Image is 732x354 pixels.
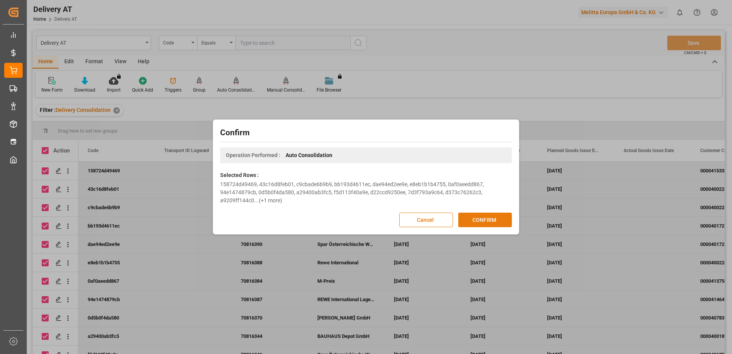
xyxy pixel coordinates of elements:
[286,151,332,159] span: Auto Consolidation
[458,213,512,227] button: CONFIRM
[399,213,453,227] button: Cancel
[220,127,512,139] h2: Confirm
[220,171,259,179] label: Selected Rows :
[226,151,280,159] span: Operation Performed :
[220,180,512,205] div: 158724d49469, 43c16d8feb01, c9cbade6b9b9, bb193d4611ec, dae94ed2ee9e, e8eb1b1b4755, 0af0aeedd867,...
